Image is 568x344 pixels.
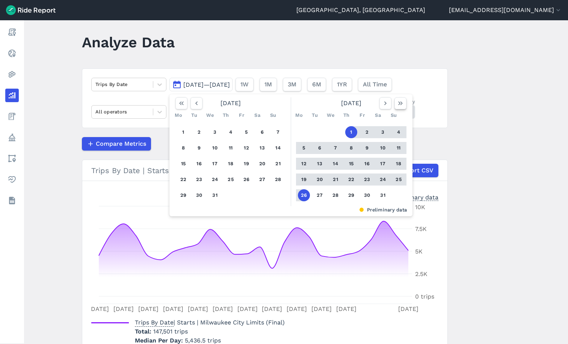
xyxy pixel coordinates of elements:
[138,305,159,312] tspan: [DATE]
[298,174,310,186] button: 19
[172,97,289,109] div: [DATE]
[345,174,357,186] button: 22
[188,305,208,312] tspan: [DATE]
[256,126,268,138] button: 6
[272,142,284,154] button: 14
[5,89,19,102] a: Analyze
[398,305,418,312] tspan: [DATE]
[96,139,146,148] span: Compare Metrics
[390,193,438,201] div: Preliminary data
[240,126,252,138] button: 5
[415,270,428,278] tspan: 2.5K
[256,158,268,170] button: 20
[5,68,19,81] a: Heatmaps
[262,305,282,312] tspan: [DATE]
[236,109,248,121] div: Fr
[283,78,301,91] button: 3M
[188,109,200,121] div: Tu
[113,305,134,312] tspan: [DATE]
[236,78,254,91] button: 1W
[225,142,237,154] button: 11
[307,78,326,91] button: 6M
[177,189,189,201] button: 29
[393,158,405,170] button: 18
[240,142,252,154] button: 12
[169,78,233,91] button: [DATE]—[DATE]
[209,126,221,138] button: 3
[204,109,216,121] div: We
[175,206,407,213] div: Preliminary data
[329,158,341,170] button: 14
[293,109,305,121] div: Mo
[296,6,425,15] a: [GEOGRAPHIC_DATA], [GEOGRAPHIC_DATA]
[193,158,205,170] button: 16
[345,126,357,138] button: 1
[177,142,189,154] button: 8
[393,126,405,138] button: 4
[193,142,205,154] button: 9
[356,109,368,121] div: Fr
[272,126,284,138] button: 7
[264,80,272,89] span: 1M
[293,97,409,109] div: [DATE]
[298,142,310,154] button: 5
[361,126,373,138] button: 2
[5,194,19,207] a: Datasets
[332,78,352,91] button: 1YR
[309,109,321,121] div: Tu
[298,158,310,170] button: 12
[415,204,425,211] tspan: 10K
[287,305,307,312] tspan: [DATE]
[172,109,184,121] div: Mo
[361,158,373,170] button: 16
[135,317,174,327] span: Trips By Date
[163,305,183,312] tspan: [DATE]
[329,142,341,154] button: 7
[260,78,277,91] button: 1M
[311,305,332,312] tspan: [DATE]
[312,80,321,89] span: 6M
[288,80,296,89] span: 3M
[225,158,237,170] button: 18
[415,293,434,300] tspan: 0 trips
[361,142,373,154] button: 9
[314,158,326,170] button: 13
[345,142,357,154] button: 8
[298,189,310,201] button: 26
[177,174,189,186] button: 22
[336,305,357,312] tspan: [DATE]
[400,166,434,175] span: Export CSV
[5,110,19,123] a: Fees
[377,189,389,201] button: 31
[340,109,352,121] div: Th
[388,109,400,121] div: Su
[5,131,19,144] a: Policy
[183,81,230,88] span: [DATE]—[DATE]
[177,126,189,138] button: 1
[5,26,19,39] a: Report
[82,32,175,53] h1: Analyze Data
[209,158,221,170] button: 17
[209,142,221,154] button: 10
[314,189,326,201] button: 27
[256,174,268,186] button: 27
[5,152,19,165] a: Areas
[153,328,188,335] span: 147,501 trips
[193,126,205,138] button: 2
[267,109,279,121] div: Su
[135,319,285,326] span: | Starts | Milwaukee City Limits (Final)
[251,109,263,121] div: Sa
[193,174,205,186] button: 23
[345,158,357,170] button: 15
[361,189,373,201] button: 30
[345,189,357,201] button: 29
[377,142,389,154] button: 10
[449,6,562,15] button: [EMAIL_ADDRESS][DOMAIN_NAME]
[325,109,337,121] div: We
[393,142,405,154] button: 11
[193,189,205,201] button: 30
[237,305,258,312] tspan: [DATE]
[377,174,389,186] button: 24
[272,158,284,170] button: 21
[177,158,189,170] button: 15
